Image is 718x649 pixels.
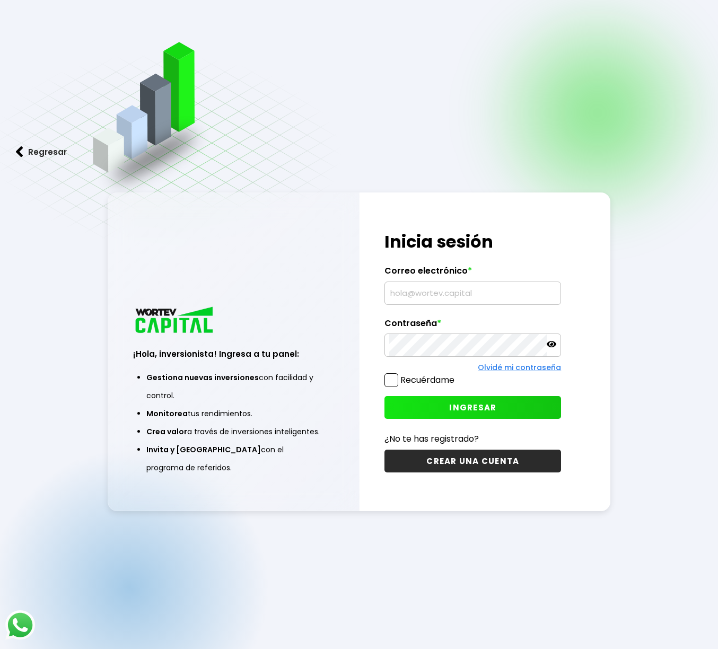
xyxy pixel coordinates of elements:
[146,423,320,441] li: a través de inversiones inteligentes.
[146,408,188,419] span: Monitorea
[146,426,187,437] span: Crea valor
[133,348,334,360] h3: ¡Hola, inversionista! Ingresa a tu panel:
[384,229,561,255] h1: Inicia sesión
[384,432,561,445] p: ¿No te has registrado?
[384,432,561,472] a: ¿No te has registrado?CREAR UNA CUENTA
[133,305,217,337] img: logo_wortev_capital
[384,318,561,334] label: Contraseña
[384,266,561,282] label: Correo electrónico
[146,444,261,455] span: Invita y [GEOGRAPHIC_DATA]
[146,441,320,477] li: con el programa de referidos.
[389,282,556,304] input: hola@wortev.capital
[400,374,454,386] label: Recuérdame
[384,450,561,472] button: CREAR UNA CUENTA
[146,405,320,423] li: tus rendimientos.
[449,402,496,413] span: INGRESAR
[384,396,561,419] button: INGRESAR
[16,146,23,157] img: flecha izquierda
[146,372,259,383] span: Gestiona nuevas inversiones
[146,369,320,405] li: con facilidad y control.
[5,610,35,640] img: logos_whatsapp-icon.242b2217.svg
[478,362,561,373] a: Olvidé mi contraseña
